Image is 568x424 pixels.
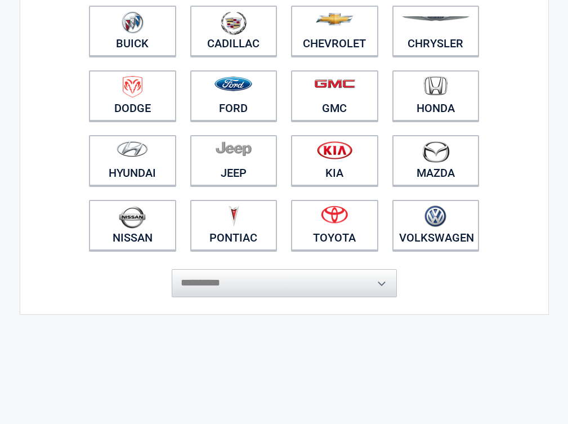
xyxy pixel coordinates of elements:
[392,200,480,251] a: Volkswagen
[89,6,176,56] a: Buick
[424,206,446,227] img: volkswagen
[317,141,352,159] img: kia
[190,200,278,251] a: Pontiac
[89,135,176,186] a: Hyundai
[291,135,378,186] a: Kia
[190,135,278,186] a: Jeep
[190,70,278,121] a: Ford
[89,200,176,251] a: Nissan
[291,200,378,251] a: Toyota
[221,11,247,35] img: cadillac
[216,141,252,157] img: jeep
[316,13,354,25] img: chevrolet
[392,135,480,186] a: Mazda
[89,70,176,121] a: Dodge
[424,76,448,96] img: honda
[291,70,378,121] a: GMC
[392,6,480,56] a: Chrysler
[190,6,278,56] a: Cadillac
[401,16,470,21] img: chrysler
[291,6,378,56] a: Chevrolet
[392,70,480,121] a: Honda
[119,206,146,229] img: nissan
[123,76,142,98] img: dodge
[321,206,348,224] img: toyota
[314,79,355,88] img: gmc
[122,11,144,34] img: buick
[214,77,252,91] img: ford
[228,206,239,227] img: pontiac
[422,141,450,163] img: mazda
[117,141,148,157] img: hyundai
